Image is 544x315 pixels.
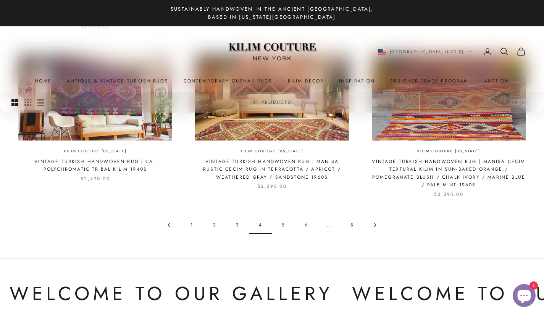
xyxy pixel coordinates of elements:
a: Kilim Couture [US_STATE] [241,148,303,155]
button: Switch to smaller product images [24,92,31,113]
img: Logo of Kilim Couture New York [224,34,320,70]
button: Filter (3) [484,92,544,113]
nav: Pagination navigation [158,216,387,234]
p: Welcome to Our Gallery [8,278,331,310]
span: 4 [249,216,272,234]
sale-price: $2,490.00 [81,175,110,183]
a: Home [35,77,52,85]
button: Switch to larger product images [11,92,18,113]
a: Go to page 2 [203,216,226,234]
a: Vintage Turkish Handwoven Rug | Manisa Cecim Textural Kilim in Sun-Baked Orange / Pomegranate Blu... [372,158,526,189]
a: Inspiration [339,77,375,85]
summary: Kilim Decor [288,77,324,85]
a: Antique & Vintage Turkish Rugs [67,77,168,85]
a: Go to page 3 [226,216,249,234]
sale-price: $2,390.00 [434,191,463,198]
a: Go to page 5 [272,216,295,234]
a: Go to page 1 [181,216,203,234]
a: Contemporary Oushak Rugs [184,77,273,85]
inbox-online-store-chat: Shopify online store chat [510,284,538,309]
button: Sort by [420,92,484,113]
a: Go to page 6 [295,216,318,234]
a: Go to page 5 [364,216,387,234]
a: Auction [484,77,509,85]
a: Kilim Couture [US_STATE] [417,148,480,155]
button: Switch to compact product images [37,92,44,113]
a: Designer Trade Program [390,77,469,85]
a: Kilim Couture [US_STATE] [64,148,126,155]
p: Sustainably Handwoven in the Ancient [GEOGRAPHIC_DATA], Based in [US_STATE][GEOGRAPHIC_DATA] [165,5,379,21]
button: Change country or currency [378,48,472,55]
a: Vintage Turkish Handwoven Rug | Manisa Rustic Cecim Rug in Terracotta / Apricot / Weathered Gray ... [195,158,349,181]
img: United States [378,49,386,55]
nav: Secondary navigation [378,47,526,56]
span: Sort by [437,99,466,106]
sale-price: $2,390.00 [257,183,286,190]
nav: Primary navigation [18,77,526,85]
a: Vintage Turkish Handwoven Rug | Cal Polychromatic Tribal Kilim 1940s [18,158,172,173]
p: 91 products [253,99,291,106]
span: … [318,216,341,234]
a: Go to page 8 [341,216,364,234]
a: Go to page 3 [158,216,181,234]
span: [GEOGRAPHIC_DATA] (USD $) [390,48,464,55]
